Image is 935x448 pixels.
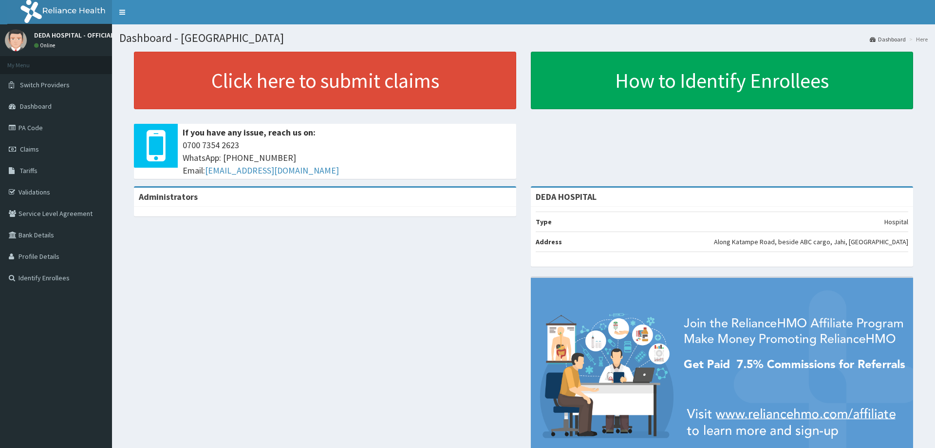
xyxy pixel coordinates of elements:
[34,32,114,39] p: DEDA HOSPITAL - OFFICIAL
[20,80,70,89] span: Switch Providers
[139,191,198,202] b: Administrators
[20,102,52,111] span: Dashboard
[870,35,906,43] a: Dashboard
[714,237,908,247] p: Along Katampe Road, beside ABC cargo, Jahi, [GEOGRAPHIC_DATA]
[119,32,928,44] h1: Dashboard - [GEOGRAPHIC_DATA]
[536,237,562,246] b: Address
[536,217,552,226] b: Type
[20,166,37,175] span: Tariffs
[183,127,316,138] b: If you have any issue, reach us on:
[5,29,27,51] img: User Image
[536,191,597,202] strong: DEDA HOSPITAL
[907,35,928,43] li: Here
[20,145,39,154] span: Claims
[884,217,908,227] p: Hospital
[34,42,57,49] a: Online
[531,52,913,109] a: How to Identify Enrollees
[134,52,516,109] a: Click here to submit claims
[205,165,339,176] a: [EMAIL_ADDRESS][DOMAIN_NAME]
[183,139,511,176] span: 0700 7354 2623 WhatsApp: [PHONE_NUMBER] Email:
